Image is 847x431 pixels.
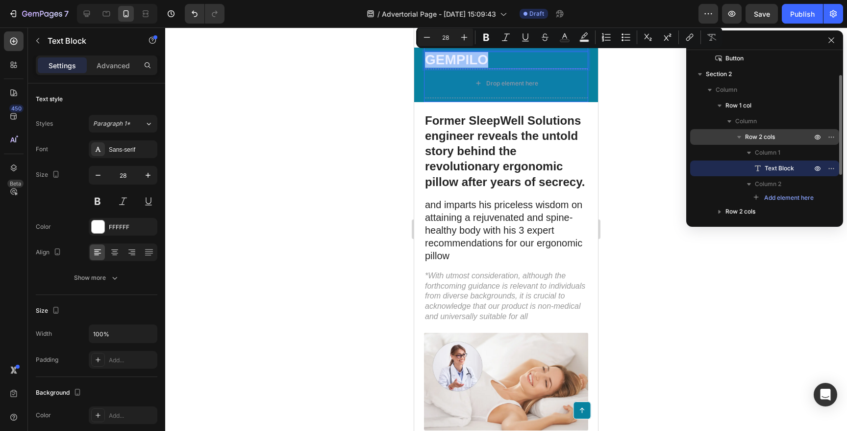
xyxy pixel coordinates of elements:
[36,411,51,420] div: Color
[7,180,24,188] div: Beta
[416,27,722,48] div: Editor contextual toolbar
[36,329,52,338] div: Width
[89,325,157,343] input: Auto
[36,119,53,128] div: Styles
[725,54,744,63] span: Button
[48,35,131,47] p: Text Block
[9,105,24,112] div: 450
[109,223,155,232] div: FFFFFF
[790,9,815,19] div: Publish
[754,10,770,18] span: Save
[36,269,157,287] button: Show more
[36,222,51,231] div: Color
[4,4,73,24] button: 7
[414,27,598,431] iframe: Design area
[36,95,63,104] div: Text style
[765,163,794,173] span: Text Block
[782,4,823,24] button: Publish
[735,116,757,126] span: Column
[716,85,737,95] span: Column
[74,273,120,283] div: Show more
[36,386,83,400] div: Background
[36,145,48,154] div: Font
[36,304,62,318] div: Size
[755,148,780,158] span: Column 1
[706,69,732,79] span: Section 2
[36,355,58,364] div: Padding
[382,9,496,19] span: Advertorial Page - [DATE] 15:09:43
[36,168,62,182] div: Size
[745,132,775,142] span: Row 2 cols
[185,4,224,24] div: Undo/Redo
[49,60,76,71] p: Settings
[725,101,751,110] span: Row 1 col
[529,9,544,18] span: Draft
[725,207,755,216] span: Row 2 cols
[749,192,818,204] button: Add element here
[755,179,781,189] span: Column 2
[814,383,837,406] div: Open Intercom Messenger
[746,4,778,24] button: Save
[36,246,63,259] div: Align
[93,119,130,128] span: Paragraph 1*
[764,193,814,202] span: Add element here
[109,411,155,420] div: Add...
[109,145,155,154] div: Sans-serif
[109,356,155,365] div: Add...
[97,60,130,71] p: Advanced
[64,8,69,20] p: 7
[89,115,157,133] button: Paragraph 1*
[377,9,380,19] span: /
